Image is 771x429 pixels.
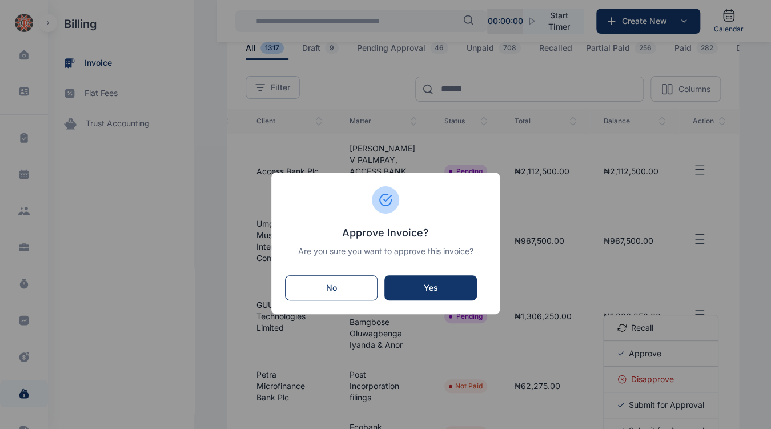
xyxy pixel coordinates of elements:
[384,275,477,300] button: Yes
[396,282,465,294] div: Yes
[297,282,366,294] div: No
[285,246,486,257] p: Are you sure you want to approve this invoice?
[285,225,486,241] h3: Approve Invoice?
[285,275,378,300] button: No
